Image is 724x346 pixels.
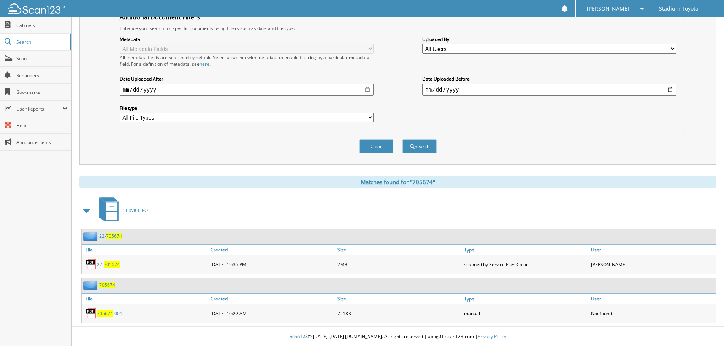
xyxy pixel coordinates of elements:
[209,257,336,272] div: [DATE] 12:35 PM
[359,139,393,153] button: Clear
[402,139,437,153] button: Search
[16,139,68,145] span: Announcements
[462,257,589,272] div: scanned by Service Files Color
[120,105,374,111] label: File type
[116,13,204,21] legend: Additional Document Filters
[209,245,336,255] a: Created
[462,306,589,321] div: manual
[589,306,716,321] div: Not found
[120,76,374,82] label: Date Uploaded After
[336,294,463,304] a: Size
[422,76,676,82] label: Date Uploaded Before
[82,245,209,255] a: File
[462,294,589,304] a: Type
[686,310,724,346] iframe: Chat Widget
[16,106,62,112] span: User Reports
[123,207,148,213] span: SERVICE RO
[336,306,463,321] div: 751KB
[16,89,68,95] span: Bookmarks
[589,294,716,304] a: User
[97,261,120,268] a: 22-705674
[120,36,374,43] label: Metadata
[200,61,209,67] a: here
[106,233,122,239] span: 705674
[659,6,699,11] span: Stadium Toyota
[83,280,99,290] img: folder2.png
[16,55,68,62] span: Scan
[16,22,68,28] span: Cabinets
[82,294,209,304] a: File
[86,308,97,319] img: PDF.png
[209,294,336,304] a: Created
[116,25,680,32] div: Enhance your search for specific documents using filters such as date and file type.
[86,259,97,270] img: PDF.png
[99,233,122,239] a: 22-705674
[16,39,67,45] span: Search
[104,261,120,268] span: 705674
[79,176,716,188] div: Matches found for "705674"
[422,36,676,43] label: Uploaded By
[209,306,336,321] div: [DATE] 10:22 AM
[16,122,68,129] span: Help
[8,3,65,14] img: scan123-logo-white.svg
[99,282,115,288] a: 705674
[97,310,113,317] span: 705674
[589,257,716,272] div: [PERSON_NAME]
[95,195,148,225] a: SERVICE RO
[97,310,122,317] a: 705674-001
[120,84,374,96] input: start
[120,54,374,67] div: All metadata fields are searched by default. Select a cabinet with metadata to enable filtering b...
[72,327,724,346] div: © [DATE]-[DATE] [DOMAIN_NAME]. All rights reserved | appg01-scan123-com |
[83,231,99,241] img: folder2.png
[422,84,676,96] input: end
[16,72,68,79] span: Reminders
[336,245,463,255] a: Size
[290,333,308,340] span: Scan123
[478,333,506,340] a: Privacy Policy
[589,245,716,255] a: User
[462,245,589,255] a: Type
[587,6,629,11] span: [PERSON_NAME]
[336,257,463,272] div: 2MB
